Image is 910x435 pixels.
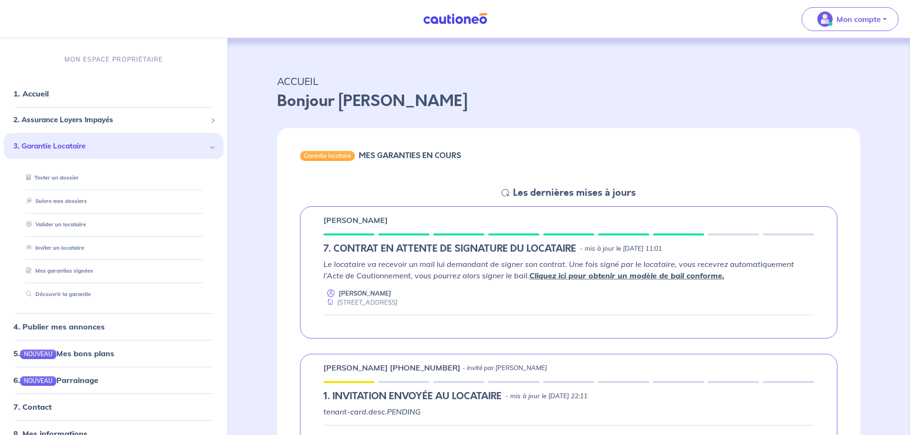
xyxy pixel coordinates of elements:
em: Le locataire va recevoir un mail lui demandant de signer son contrat. Une fois signé par le locat... [323,259,794,280]
div: 4. Publier mes annonces [4,317,224,336]
p: ACCUEIL [277,73,860,90]
p: - mis à jour le [DATE] 11:01 [580,244,662,254]
p: Mon compte [836,13,881,25]
div: 3. Garantie Locataire [4,133,224,159]
a: Valider un locataire [22,221,86,228]
p: [PERSON_NAME] [PHONE_NUMBER] [323,362,460,373]
a: 7. Contact [13,402,52,412]
p: - invité par [PERSON_NAME] [462,363,547,373]
p: [PERSON_NAME] [323,214,388,226]
div: [STREET_ADDRESS] [323,298,397,307]
div: 6.NOUVEAUParrainage [4,371,224,390]
a: Cliquez ici pour obtenir un modèle de bail conforme. [529,271,724,280]
img: Cautioneo [419,13,491,25]
div: 1. Accueil [4,84,224,103]
a: 4. Publier mes annonces [13,322,105,331]
h5: 7. CONTRAT EN ATTENTE DE SIGNATURE DU LOCATAIRE [323,243,576,255]
a: 1. Accueil [13,89,49,98]
div: 5.NOUVEAUMes bons plans [4,344,224,363]
img: illu_account_valid_menu.svg [817,11,833,27]
p: MON ESPACE PROPRIÉTAIRE [64,55,163,64]
div: Suivre mes dossiers [15,193,212,209]
a: Inviter un locataire [22,244,84,251]
div: 7. Contact [4,397,224,416]
a: 5.NOUVEAUMes bons plans [13,349,114,358]
div: Garantie locataire [300,151,355,160]
a: Suivre mes dossiers [22,198,87,204]
div: state: RENTER-PAYMENT-METHOD-IN-PROGRESS, Context: IN-LANDLORD,IS-GL-CAUTION-IN-LANDLORD [323,243,814,255]
a: Mes garanties signées [22,267,93,274]
p: [PERSON_NAME] [339,289,391,298]
div: Valider un locataire [15,217,212,233]
p: - mis à jour le [DATE] 22:11 [505,392,588,401]
span: 3. Garantie Locataire [13,141,207,152]
p: tenant-card.desc.PENDING [323,406,814,417]
div: Inviter un locataire [15,240,212,256]
a: Découvrir la garantie [22,291,91,297]
button: illu_account_valid_menu.svgMon compte [802,7,899,31]
div: state: PENDING, Context: IN-LANDLORD [323,391,814,402]
div: Mes garanties signées [15,263,212,279]
a: 6.NOUVEAUParrainage [13,375,98,385]
span: 2. Assurance Loyers Impayés [13,115,207,126]
h6: MES GARANTIES EN COURS [359,151,461,160]
a: Tester un dossier [22,174,79,181]
div: Tester un dossier [15,170,212,186]
div: 2. Assurance Loyers Impayés [4,111,224,129]
h5: 1.︎ INVITATION ENVOYÉE AU LOCATAIRE [323,391,502,402]
div: Découvrir la garantie [15,286,212,302]
p: Bonjour [PERSON_NAME] [277,90,860,113]
h5: Les dernières mises à jours [513,187,636,199]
